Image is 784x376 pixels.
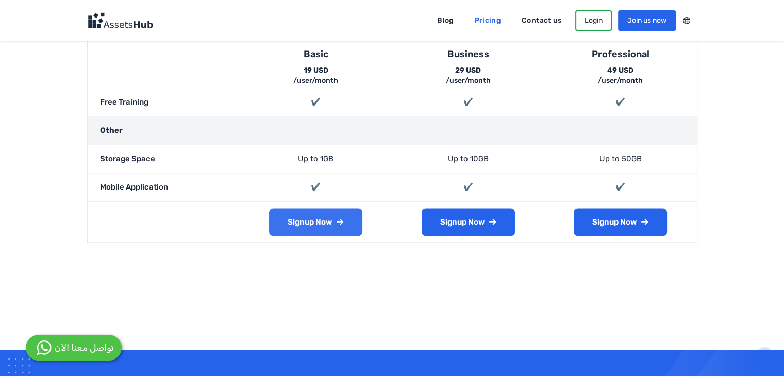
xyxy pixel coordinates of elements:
span: Up to 10GB [448,154,489,163]
a: Signup Now [269,208,362,236]
span: ✔️ [463,97,473,107]
a: Signup Now [574,208,667,236]
span: ✔️ [615,182,625,192]
a: Pricing [468,12,508,29]
div: Free Training [88,88,240,116]
img: Logo Dark [87,12,153,29]
div: Storage Space [88,145,240,173]
a: Login [575,10,612,31]
span: ✔️ [463,182,473,192]
a: Blog [430,12,461,29]
div: Basic [252,47,380,61]
div: 19 USD [252,65,380,86]
div: 49 USD [557,65,685,86]
a: Signup Now [422,208,515,236]
span: ✔️ [311,97,321,107]
a: Join us now [618,10,676,31]
div: Mobile Application [88,173,240,201]
div: 29 USD [405,65,532,86]
div: /user/month [405,76,532,86]
a: Contact us [514,12,569,29]
div: Business [405,47,532,61]
span: ✔️ [615,97,625,107]
div: /user/month [557,76,685,86]
div: Other [88,116,697,145]
div: تواصل معنا الآن [55,341,114,355]
div: /user/month [252,76,380,86]
span: Up to 50GB [599,154,642,163]
div: Professional [557,47,685,61]
span: Up to 1GB [298,154,333,163]
span: ✔️ [311,182,321,192]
